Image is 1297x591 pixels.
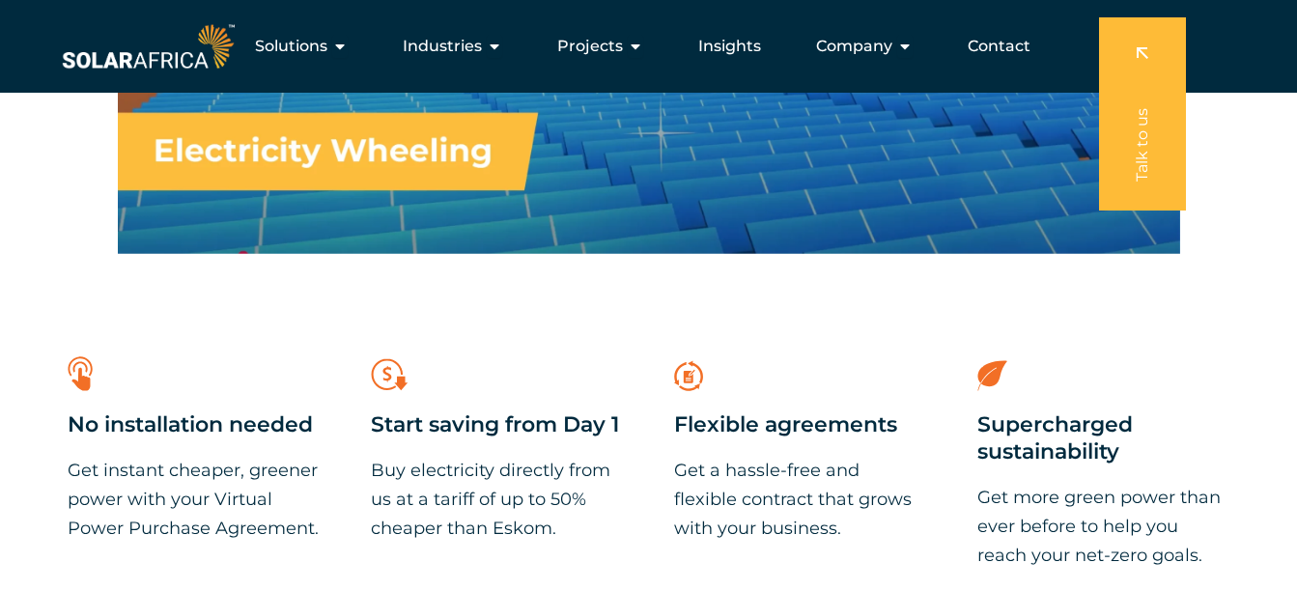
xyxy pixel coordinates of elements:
[239,27,1046,66] nav: Menu
[557,35,623,58] span: Projects
[977,411,1133,466] span: Supercharged sustainability
[968,35,1030,58] a: Contact
[816,35,892,58] span: Company
[371,411,619,439] span: Start saving from Day 1
[68,456,320,543] p: Get instant cheaper, greener power with your Virtual Power Purchase Agreement.
[674,411,897,439] span: Flexible agreements
[977,483,1229,570] p: Get more green power than ever before to help you reach your net-zero goals.
[403,35,482,58] span: Industries
[698,35,761,58] a: Insights
[239,27,1046,66] div: Menu Toggle
[371,456,623,543] p: Buy electricity directly from us at a tariff of up to 50% cheaper than Eskom.
[674,456,926,543] p: Get a hassle-free and flexible contract that grows with your business.
[255,35,327,58] span: Solutions
[68,411,313,439] span: No installation needed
